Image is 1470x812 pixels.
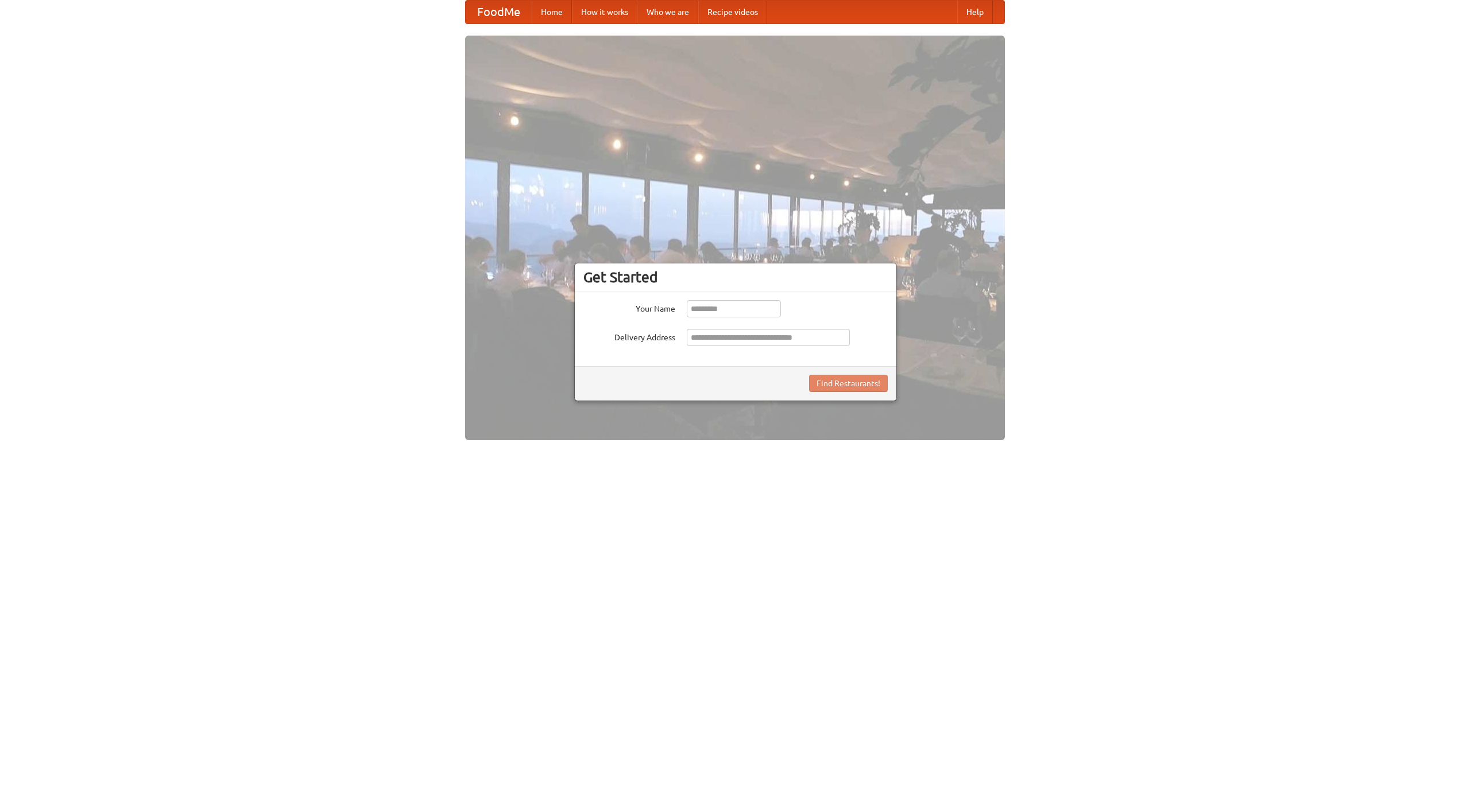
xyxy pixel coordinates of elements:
a: Who we are [637,1,698,24]
label: Delivery Address [583,329,675,343]
a: Help [957,1,993,24]
a: Home [532,1,572,24]
a: How it works [572,1,637,24]
a: Recipe videos [698,1,767,24]
h3: Get Started [583,269,888,286]
button: Find Restaurants! [809,375,888,392]
a: FoodMe [466,1,532,24]
label: Your Name [583,300,675,314]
